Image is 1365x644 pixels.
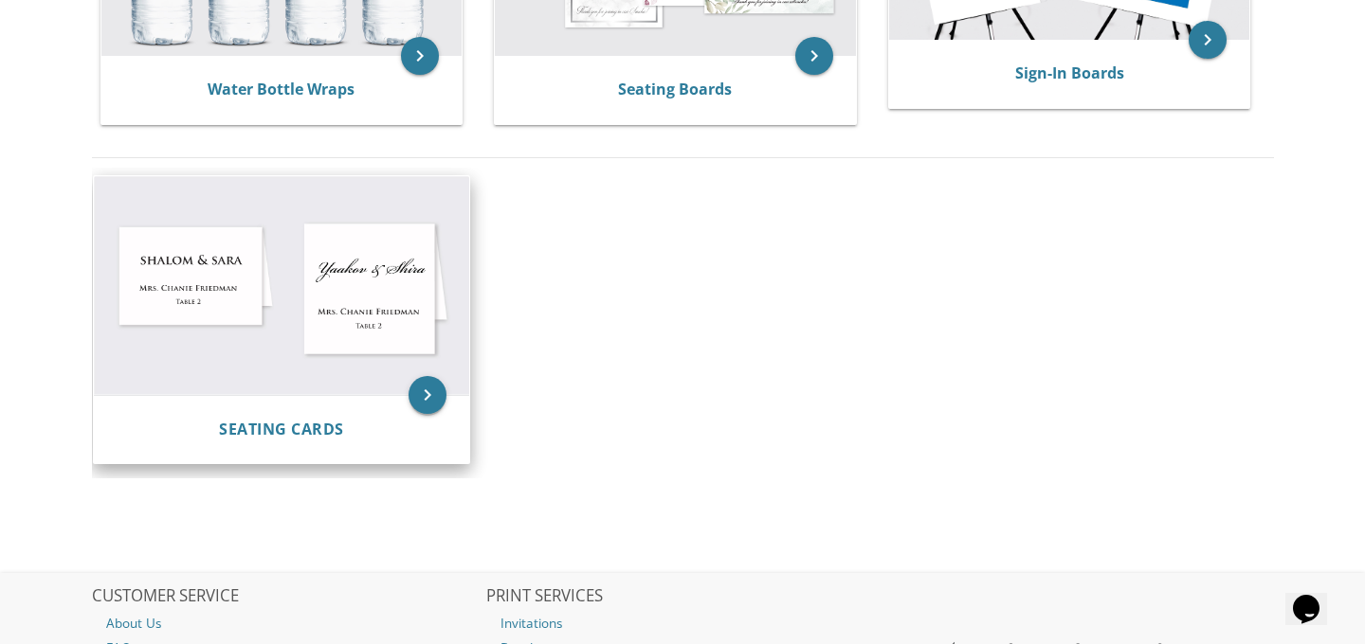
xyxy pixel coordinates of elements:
[208,79,355,99] a: Water Bottle Wraps
[409,376,446,414] a: keyboard_arrow_right
[219,420,344,438] a: Seating Cards
[401,37,439,75] a: keyboard_arrow_right
[92,611,484,635] a: About Us
[94,176,469,395] img: Seating Cards
[219,419,344,439] span: Seating Cards
[1189,21,1227,59] a: keyboard_arrow_right
[795,37,833,75] a: keyboard_arrow_right
[486,587,879,606] h2: PRINT SERVICES
[486,611,879,635] a: Invitations
[618,79,732,99] a: Seating Boards
[92,587,484,606] h2: CUSTOMER SERVICE
[1015,63,1124,83] a: Sign-In Boards
[1285,568,1346,625] iframe: chat widget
